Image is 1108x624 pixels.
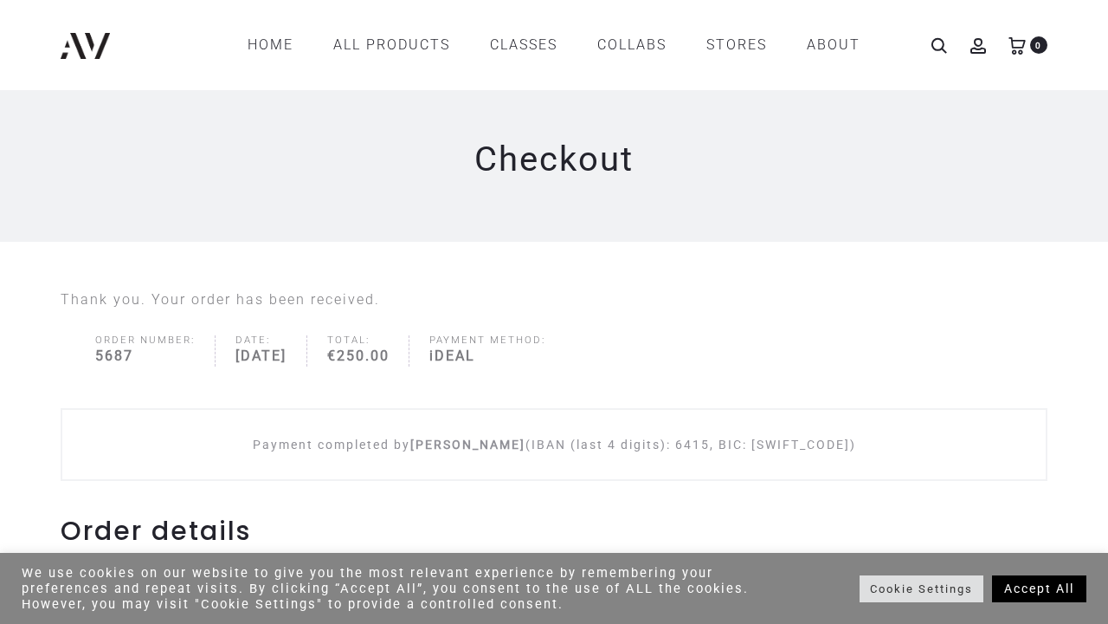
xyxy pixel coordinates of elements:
[61,285,1047,315] p: Thank you. Your order has been received.
[95,335,216,366] li: Order number:
[235,335,307,366] li: Date:
[860,575,983,602] a: Cookie Settings
[235,346,287,367] strong: [DATE]
[1030,36,1047,54] span: 0
[597,30,667,60] a: COLLABS
[807,30,860,60] a: ABOUT
[248,30,293,60] a: Home
[327,335,410,366] li: Total:
[490,30,557,60] a: CLASSES
[61,516,1047,547] h2: Order details
[410,438,525,452] strong: [PERSON_NAME]
[22,565,767,612] div: We use cookies on our website to give you the most relevant experience by remembering your prefer...
[429,346,545,367] strong: iDEAL
[429,335,565,366] li: Payment method:
[992,575,1086,602] a: Accept All
[35,142,1073,177] h1: Checkout
[706,30,767,60] a: STORES
[1008,36,1026,53] a: 0
[333,30,450,60] a: All products
[95,346,195,367] strong: 5687
[62,432,1046,458] p: Payment completed by (IBAN (last 4 digits): 6415, BIC: [SWIFT_CODE])
[327,348,337,364] span: €
[327,348,390,364] bdi: 250.00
